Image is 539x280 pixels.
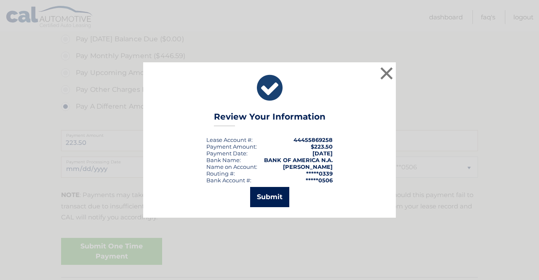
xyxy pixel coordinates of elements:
button: × [378,65,395,82]
div: Bank Account #: [206,177,251,184]
strong: BANK OF AMERICA N.A. [264,157,333,163]
div: Routing #: [206,170,235,177]
button: Submit [250,187,289,207]
span: [DATE] [312,150,333,157]
div: Lease Account #: [206,136,253,143]
div: Payment Amount: [206,143,257,150]
div: Name on Account: [206,163,257,170]
div: Bank Name: [206,157,241,163]
div: : [206,150,248,157]
span: $223.50 [311,143,333,150]
h3: Review Your Information [214,112,326,126]
span: Payment Date [206,150,246,157]
strong: 44455869258 [294,136,333,143]
strong: [PERSON_NAME] [283,163,333,170]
